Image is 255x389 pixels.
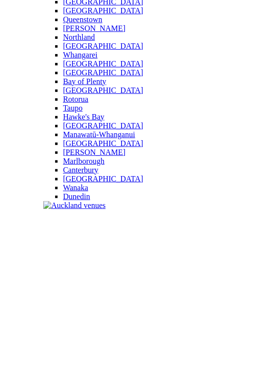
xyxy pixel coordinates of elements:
a: [GEOGRAPHIC_DATA] [63,86,143,94]
a: Whangarei [63,51,97,59]
a: Dunedin [63,192,90,201]
a: [GEOGRAPHIC_DATA] [63,139,143,148]
a: [PERSON_NAME] [63,148,126,156]
a: [GEOGRAPHIC_DATA] [63,121,143,130]
a: [PERSON_NAME] [63,24,126,32]
a: [GEOGRAPHIC_DATA] [63,68,143,77]
a: Rotorua [63,95,89,103]
a: [GEOGRAPHIC_DATA] [63,60,143,68]
a: Taupo [63,104,83,112]
a: Queenstown [63,15,102,24]
a: Canterbury [63,166,98,174]
a: Hawke's Bay [63,113,104,121]
a: Bay of Plenty [63,77,106,86]
a: Northland [63,33,95,41]
a: [GEOGRAPHIC_DATA] [63,42,143,50]
a: [GEOGRAPHIC_DATA] [63,6,143,15]
a: [GEOGRAPHIC_DATA] [63,175,143,183]
a: Marlborough [63,157,104,165]
img: Auckland venues [43,201,106,210]
a: Wanaka [63,183,88,192]
a: Manawatū-Whanganui [63,130,135,139]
